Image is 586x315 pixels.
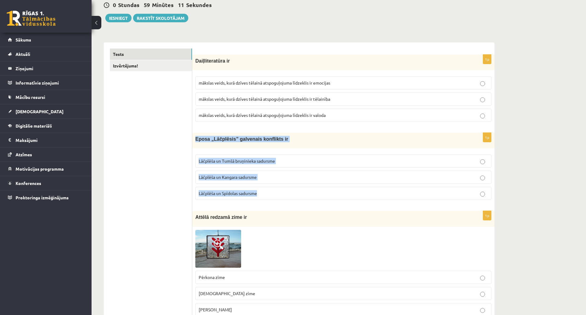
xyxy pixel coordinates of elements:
p: 1p [483,132,491,142]
span: Proktoringa izmēģinājums [16,195,69,200]
a: Proktoringa izmēģinājums [8,190,84,205]
a: Informatīvie ziņojumi [8,76,84,90]
span: 59 [144,1,150,8]
span: Daiļliteratūra ir [195,58,230,63]
span: mākslas veids, kurā dzīves tēlainā atspoguļojuma līdzeklis ir valoda [199,112,326,118]
span: [DEMOGRAPHIC_DATA] [16,109,63,114]
legend: Maksājumi [16,133,84,147]
input: mākslas veids, kurā dzīves tēlainā atspoguļojuma līdzeklis ir emocijas [480,81,485,86]
span: Stundas [118,1,139,8]
input: [DEMOGRAPHIC_DATA] zīme [480,292,485,297]
span: Pērkona zīme [199,274,225,280]
a: Tests [110,49,192,60]
a: Mācību resursi [8,90,84,104]
span: Sekundes [186,1,212,8]
a: Rīgas 1. Tālmācības vidusskola [7,11,56,26]
button: Iesniegt [105,14,132,22]
span: Konferences [16,180,41,186]
legend: Ziņojumi [16,61,84,75]
span: [PERSON_NAME] [199,307,232,312]
span: Lāčplēša un Spīdolas sadursme [199,190,257,196]
legend: Informatīvie ziņojumi [16,76,84,90]
span: Lāčplēša un Tumšā bruņinieka sadursme [199,158,275,164]
input: Pērkona zīme [480,276,485,281]
a: [DEMOGRAPHIC_DATA] [8,104,84,118]
a: Konferences [8,176,84,190]
input: Lāčplēša un Kangara sadursme [480,176,485,180]
span: Attēlā redzamā zime ir [195,215,247,220]
a: Motivācijas programma [8,162,84,176]
span: 11 [178,1,184,8]
input: Lāčplēša un Tumšā bruņinieka sadursme [480,159,485,164]
p: 1p [483,54,491,64]
a: Rakstīt skolotājam [133,14,188,22]
span: Atzīmes [16,152,32,157]
input: mākslas veids, kurā dzīves tēlainā atspoguļojuma līdzeklis ir tēlainība [480,97,485,102]
span: Aktuāli [16,51,30,57]
a: Ziņojumi [8,61,84,75]
a: Aktuāli [8,47,84,61]
span: mākslas veids, kurā dzīves tēlainā atspoguļojuma līdzeklis ir emocijas [199,80,330,85]
a: Digitālie materiāli [8,119,84,133]
span: 0 [113,1,116,8]
span: Eposa „Lāčplēsis” galvenais konflikts ir [195,136,288,142]
input: [PERSON_NAME] [480,308,485,313]
a: Maksājumi [8,133,84,147]
span: [DEMOGRAPHIC_DATA] zīme [199,291,255,296]
p: 1p [483,211,491,220]
span: Motivācijas programma [16,166,64,172]
span: Digitālie materiāli [16,123,52,129]
span: Sākums [16,37,31,42]
img: 1.jpg [195,230,241,268]
input: Lāčplēša un Spīdolas sadursme [480,192,485,197]
a: Izvērtējums! [110,60,192,71]
span: mākslas veids, kurā dzīves tēlainā atspoguļojuma līdzeklis ir tēlainība [199,96,330,102]
span: Minūtes [152,1,174,8]
span: Lāčplēša un Kangara sadursme [199,174,257,180]
a: Sākums [8,33,84,47]
input: mākslas veids, kurā dzīves tēlainā atspoguļojuma līdzeklis ir valoda [480,114,485,118]
span: Mācību resursi [16,94,45,100]
a: Atzīmes [8,147,84,161]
